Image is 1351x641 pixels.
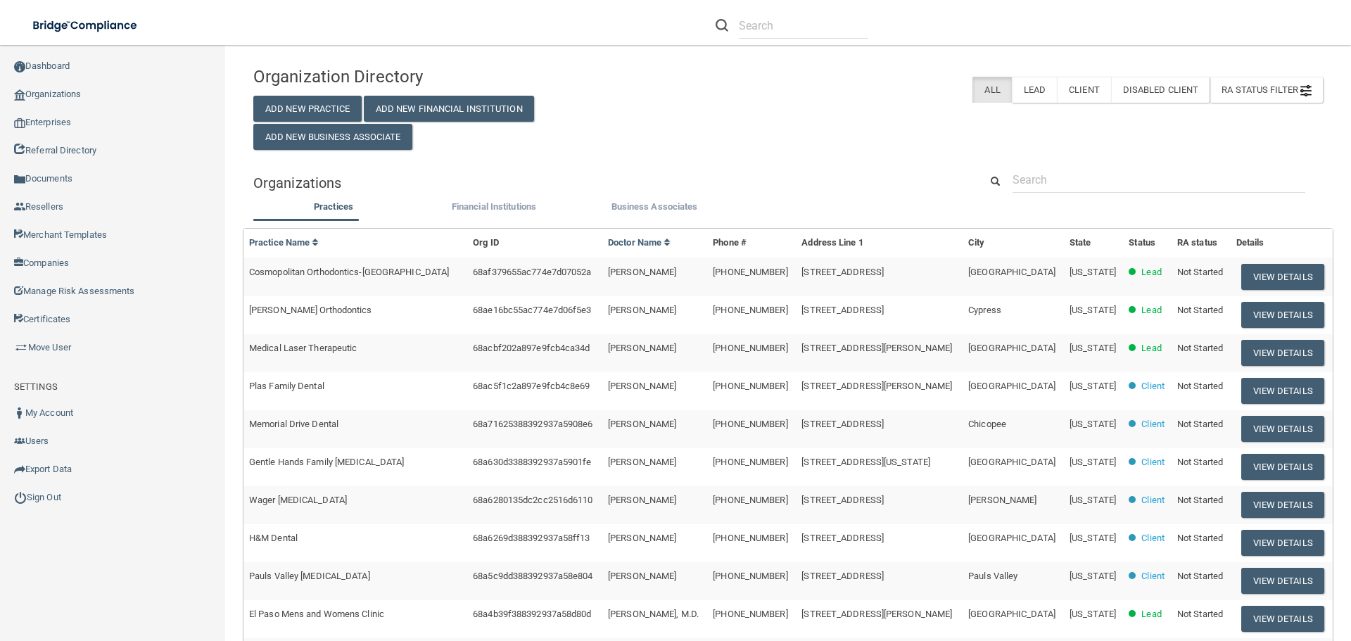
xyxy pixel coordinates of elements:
span: [PERSON_NAME] [608,305,676,315]
span: [US_STATE] [1070,533,1116,543]
span: Plas Family Dental [249,381,324,391]
button: View Details [1241,264,1324,290]
span: [GEOGRAPHIC_DATA] [968,609,1055,619]
span: El Paso Mens and Womens Clinic [249,609,384,619]
p: Lead [1141,606,1161,623]
span: [STREET_ADDRESS] [801,495,884,505]
input: Search [1013,167,1305,193]
th: Org ID [467,229,602,258]
img: icon-users.e205127d.png [14,436,25,447]
span: [PHONE_NUMBER] [713,267,787,277]
button: View Details [1241,492,1324,518]
span: Not Started [1177,343,1223,353]
span: 68ac5f1c2a897e9fcb4c8e69 [473,381,590,391]
span: Memorial Drive Dental [249,419,338,429]
img: icon-documents.8dae5593.png [14,174,25,185]
a: Practice Name [249,237,319,248]
label: Disabled Client [1111,77,1210,103]
span: 68acbf202a897e9fcb4ca34d [473,343,590,353]
span: [PHONE_NUMBER] [713,457,787,467]
p: Client [1141,454,1165,471]
span: [PHONE_NUMBER] [713,609,787,619]
label: Lead [1012,77,1057,103]
h4: Organization Directory [253,68,596,86]
img: ic_dashboard_dark.d01f4a41.png [14,61,25,72]
span: Not Started [1177,533,1223,543]
span: Medical Laser Therapeutic [249,343,357,353]
th: Phone # [707,229,796,258]
h5: Organizations [253,175,959,191]
label: Practices [260,198,407,215]
p: Lead [1141,340,1161,357]
img: icon-filter@2x.21656d0b.png [1300,85,1312,96]
span: [STREET_ADDRESS] [801,267,884,277]
img: briefcase.64adab9b.png [14,341,28,355]
span: [PHONE_NUMBER] [713,381,787,391]
span: Business Associates [611,201,698,212]
span: [STREET_ADDRESS][PERSON_NAME] [801,609,952,619]
span: [STREET_ADDRESS] [801,571,884,581]
th: State [1064,229,1123,258]
button: View Details [1241,454,1324,480]
img: enterprise.0d942306.png [14,118,25,128]
span: Chicopee [968,419,1006,429]
p: Client [1141,378,1165,395]
li: Financial Institutions [414,198,574,219]
img: ic_reseller.de258add.png [14,201,25,212]
span: [PERSON_NAME] [608,381,676,391]
span: [US_STATE] [1070,267,1116,277]
button: View Details [1241,302,1324,328]
span: [PERSON_NAME] [608,457,676,467]
button: View Details [1241,416,1324,442]
span: [PERSON_NAME] [608,533,676,543]
button: View Details [1241,606,1324,632]
img: ic_user_dark.df1a06c3.png [14,407,25,419]
button: View Details [1241,378,1324,404]
th: Status [1123,229,1172,258]
span: [US_STATE] [1070,343,1116,353]
span: [PERSON_NAME], M.D. [608,609,699,619]
label: Business Associates [581,198,728,215]
span: 68a4b39f388392937a58d80d [473,609,591,619]
img: bridge_compliance_login_screen.278c3ca4.svg [21,11,151,40]
a: Doctor Name [608,237,671,248]
button: Add New Financial Institution [364,96,534,122]
span: Pauls Valley [MEDICAL_DATA] [249,571,370,581]
span: Not Started [1177,419,1223,429]
span: [GEOGRAPHIC_DATA] [968,533,1055,543]
li: Practices [253,198,414,219]
input: Search [739,13,868,39]
p: Client [1141,492,1165,509]
span: [PERSON_NAME] [608,343,676,353]
span: [PHONE_NUMBER] [713,343,787,353]
iframe: Drift Widget Chat Controller [1108,541,1334,597]
span: Practices [314,201,353,212]
span: [US_STATE] [1070,571,1116,581]
span: [PERSON_NAME] [608,571,676,581]
span: Not Started [1177,305,1223,315]
span: Not Started [1177,267,1223,277]
span: [GEOGRAPHIC_DATA] [968,381,1055,391]
span: Cypress [968,305,1001,315]
span: 68af379655ac774e7d07052a [473,267,591,277]
span: 68a630d3388392937a5901fe [473,457,591,467]
span: [STREET_ADDRESS][US_STATE] [801,457,930,467]
img: organization-icon.f8decf85.png [14,89,25,101]
th: RA status [1172,229,1231,258]
span: [STREET_ADDRESS] [801,305,884,315]
span: Pauls Valley [968,571,1017,581]
span: [STREET_ADDRESS][PERSON_NAME] [801,381,952,391]
span: 68ae16bc55ac774e7d06f5e3 [473,305,591,315]
span: [PHONE_NUMBER] [713,419,787,429]
span: [US_STATE] [1070,305,1116,315]
button: Add New Business Associate [253,124,412,150]
label: Client [1057,77,1111,103]
span: [GEOGRAPHIC_DATA] [968,343,1055,353]
span: [GEOGRAPHIC_DATA] [968,457,1055,467]
span: [STREET_ADDRESS][PERSON_NAME] [801,343,952,353]
span: H&M Dental [249,533,298,543]
span: Gentle Hands Family [MEDICAL_DATA] [249,457,404,467]
span: [US_STATE] [1070,419,1116,429]
span: [PHONE_NUMBER] [713,571,787,581]
p: Client [1141,530,1165,547]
